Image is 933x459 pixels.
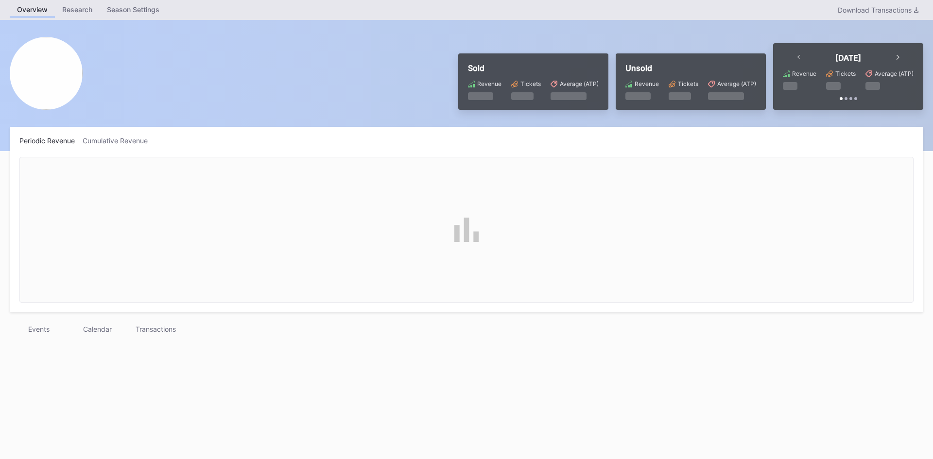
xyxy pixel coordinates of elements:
div: Average (ATP) [717,80,756,87]
div: Periodic Revenue [19,136,83,145]
div: Revenue [477,80,501,87]
div: Average (ATP) [875,70,914,77]
div: Tickets [678,80,698,87]
div: Calendar [68,322,126,336]
button: Download Transactions [833,3,923,17]
div: Cumulative Revenue [83,136,155,145]
div: Unsold [625,63,756,73]
a: Season Settings [100,2,167,17]
div: Sold [468,63,599,73]
div: Download Transactions [838,6,918,14]
div: Revenue [635,80,659,87]
div: [DATE] [835,53,861,63]
div: Tickets [835,70,856,77]
div: Average (ATP) [560,80,599,87]
a: Overview [10,2,55,17]
div: Events [10,322,68,336]
div: Tickets [520,80,541,87]
div: Transactions [126,322,185,336]
div: Revenue [792,70,816,77]
a: Research [55,2,100,17]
